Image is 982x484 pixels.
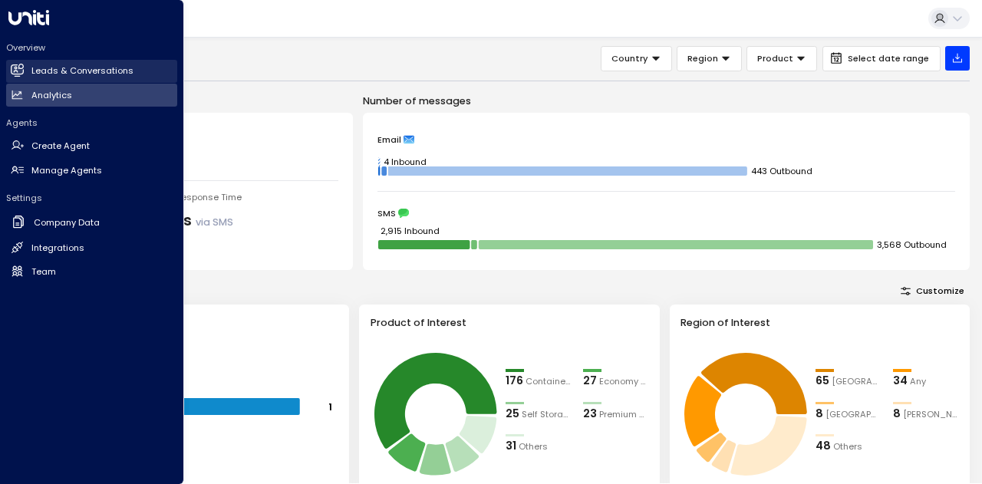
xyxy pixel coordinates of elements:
span: Hatfield [903,408,958,421]
div: 25 [506,406,519,423]
div: 176Container Storage [506,373,571,390]
span: Premium Pods [599,408,648,421]
tspan: 443 Outbound [751,165,812,177]
div: 176 [506,373,523,390]
h2: Overview [6,41,177,54]
div: 51s [168,210,233,232]
span: via SMS [196,216,233,229]
div: 8Northampton [816,406,881,423]
a: Analytics [6,84,177,107]
button: Region [677,46,742,71]
span: Self Storage [522,408,571,421]
div: [PERSON_NAME] Average Response Time [64,191,338,204]
div: 48 [816,438,831,455]
div: 34 [893,373,908,390]
h2: Integrations [31,242,84,255]
h2: Analytics [31,89,72,102]
span: Region [687,51,718,65]
span: London [832,375,881,388]
div: 34Any [893,373,958,390]
span: Any [910,375,926,388]
div: 23Premium Pods [583,406,648,423]
a: Manage Agents [6,159,177,182]
h2: Team [31,265,56,278]
h2: Company Data [34,216,100,229]
span: Others [833,440,862,453]
div: 8 [893,406,901,423]
div: Number of Inquiries [64,128,338,143]
h2: Settings [6,192,177,204]
tspan: 4 Inbound [384,156,427,168]
span: Email [377,134,401,145]
div: SMS [377,208,955,219]
h2: Create Agent [31,140,90,153]
h3: Region of Interest [680,315,959,330]
h2: Manage Agents [31,164,102,177]
a: Team [6,260,177,283]
button: Product [746,46,817,71]
div: 65London [816,373,881,390]
div: 31Others [506,438,571,455]
p: Number of messages [363,94,970,108]
div: 8Hatfield [893,406,958,423]
div: 25Self Storage [506,406,571,423]
span: Northampton [825,408,881,421]
span: Economy Pods [599,375,648,388]
a: Company Data [6,210,177,235]
span: Product [757,51,793,65]
div: 31 [506,438,516,455]
button: Customize [895,282,970,299]
a: Create Agent [6,135,177,158]
div: 48Others [816,438,881,455]
span: Select date range [848,54,929,64]
a: Integrations [6,236,177,259]
tspan: 3,568 Outbound [877,239,947,251]
h3: Range of Team Size [60,315,338,330]
span: Container Storage [526,375,571,388]
h3: Product of Interest [371,315,649,330]
h2: Leads & Conversations [31,64,133,77]
div: 23 [583,406,597,423]
div: 8 [816,406,823,423]
tspan: 2,915 Inbound [381,225,440,237]
h2: Agents [6,117,177,129]
button: Country [601,46,672,71]
div: 27Economy Pods [583,373,648,390]
p: Engagement Metrics [49,94,353,108]
div: 65 [816,373,829,390]
div: 27 [583,373,597,390]
span: Others [519,440,548,453]
span: Country [611,51,648,65]
button: Select date range [822,46,941,71]
a: Leads & Conversations [6,60,177,83]
tspan: 1 [328,400,332,413]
